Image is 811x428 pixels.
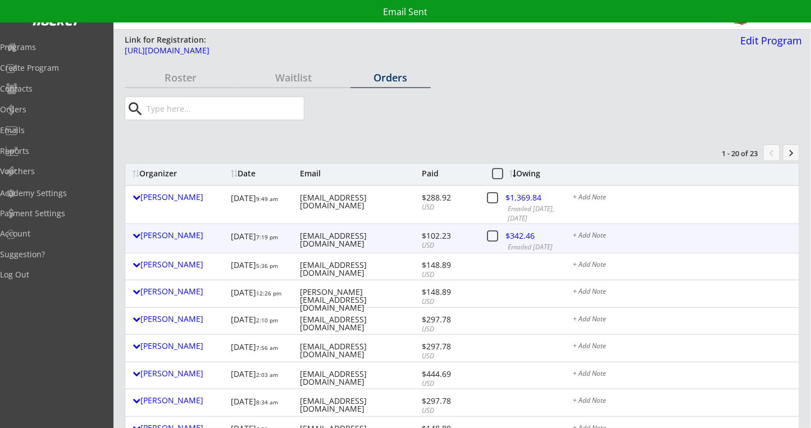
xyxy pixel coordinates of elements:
[783,144,800,161] button: keyboard_arrow_right
[256,398,278,406] font: 8:34 am
[763,144,780,161] button: chevron_left
[231,190,291,210] div: [DATE]
[125,47,691,54] div: [URL][DOMAIN_NAME]
[422,170,482,177] div: Paid
[144,97,304,120] input: Type here...
[231,257,291,277] div: [DATE]
[510,170,553,177] div: Owing
[508,243,568,252] div: Emailed [DATE]
[231,366,291,386] div: [DATE]
[700,148,758,158] div: 1 - 20 of 23
[256,233,278,241] font: 7:19 pm
[256,262,278,270] font: 5:36 pm
[422,397,482,405] div: $297.78
[126,100,145,118] button: search
[300,397,419,413] div: [EMAIL_ADDRESS][DOMAIN_NAME]
[133,261,225,268] div: [PERSON_NAME]
[422,343,482,350] div: $297.78
[736,35,803,45] div: Edit Program
[573,232,792,241] div: + Add Note
[422,406,482,416] div: USD
[573,370,792,379] div: + Add Note
[133,315,225,323] div: [PERSON_NAME]
[573,194,792,203] div: + Add Note
[422,288,482,296] div: $148.89
[256,289,281,297] font: 12:26 pm
[422,203,482,212] div: USD
[231,284,291,304] div: [DATE]
[736,35,803,55] a: Edit Program
[300,261,419,277] div: [EMAIL_ADDRESS][DOMAIN_NAME]
[573,261,792,270] div: + Add Note
[133,370,225,377] div: [PERSON_NAME]
[573,397,792,406] div: + Add Note
[508,204,568,224] div: Emailed [DATE], [DATE]
[573,316,792,325] div: + Add Note
[300,370,419,386] div: [EMAIL_ADDRESS][DOMAIN_NAME]
[231,312,291,331] div: [DATE]
[256,316,278,324] font: 2:10 pm
[300,232,419,248] div: [EMAIL_ADDRESS][DOMAIN_NAME]
[125,47,691,61] a: [URL][DOMAIN_NAME]
[133,193,225,201] div: [PERSON_NAME]
[573,288,792,297] div: + Add Note
[422,370,482,378] div: $444.69
[231,170,291,177] div: Date
[300,170,419,177] div: Email
[125,72,237,83] div: Roster
[350,72,431,83] div: Orders
[422,325,482,334] div: USD
[300,288,419,312] div: [PERSON_NAME][EMAIL_ADDRESS][DOMAIN_NAME]
[133,342,225,350] div: [PERSON_NAME]
[422,316,482,324] div: $297.78
[256,195,278,203] font: 9:49 am
[422,261,482,269] div: $148.89
[133,397,225,404] div: [PERSON_NAME]
[238,72,350,83] div: Waitlist
[422,194,482,202] div: $288.92
[231,339,291,358] div: [DATE]
[256,344,278,352] font: 7:56 am
[231,393,291,413] div: [DATE]
[125,34,208,45] div: Link for Registration:
[133,170,225,177] div: Organizer
[133,231,225,239] div: [PERSON_NAME]
[422,270,482,280] div: USD
[422,379,482,389] div: USD
[300,194,419,210] div: [EMAIL_ADDRESS][DOMAIN_NAME]
[422,241,482,251] div: USD
[300,343,419,358] div: [EMAIL_ADDRESS][DOMAIN_NAME]
[231,228,291,248] div: [DATE]
[133,288,225,295] div: [PERSON_NAME]
[573,343,792,352] div: + Add Note
[300,316,419,331] div: [EMAIL_ADDRESS][DOMAIN_NAME]
[422,352,482,361] div: USD
[422,232,482,240] div: $102.23
[256,371,278,379] font: 2:03 am
[422,297,482,307] div: USD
